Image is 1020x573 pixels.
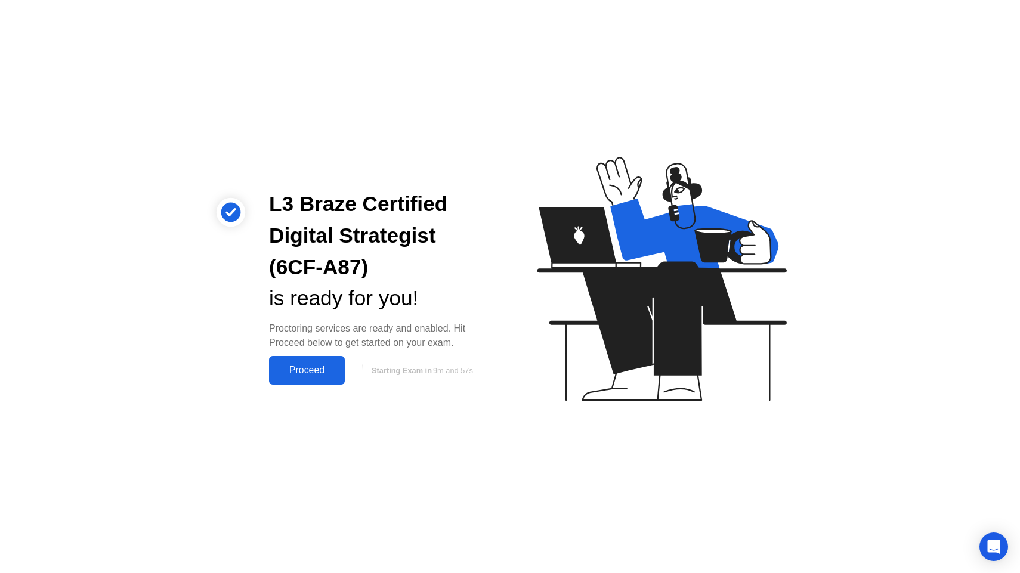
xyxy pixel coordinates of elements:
div: Proceed [273,365,341,376]
button: Starting Exam in9m and 57s [351,359,491,382]
div: L3 Braze Certified Digital Strategist (6CF-A87) [269,188,491,283]
div: Proctoring services are ready and enabled. Hit Proceed below to get started on your exam. [269,321,491,350]
div: is ready for you! [269,283,491,314]
span: 9m and 57s [433,366,473,375]
button: Proceed [269,356,345,385]
div: Open Intercom Messenger [979,532,1008,561]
